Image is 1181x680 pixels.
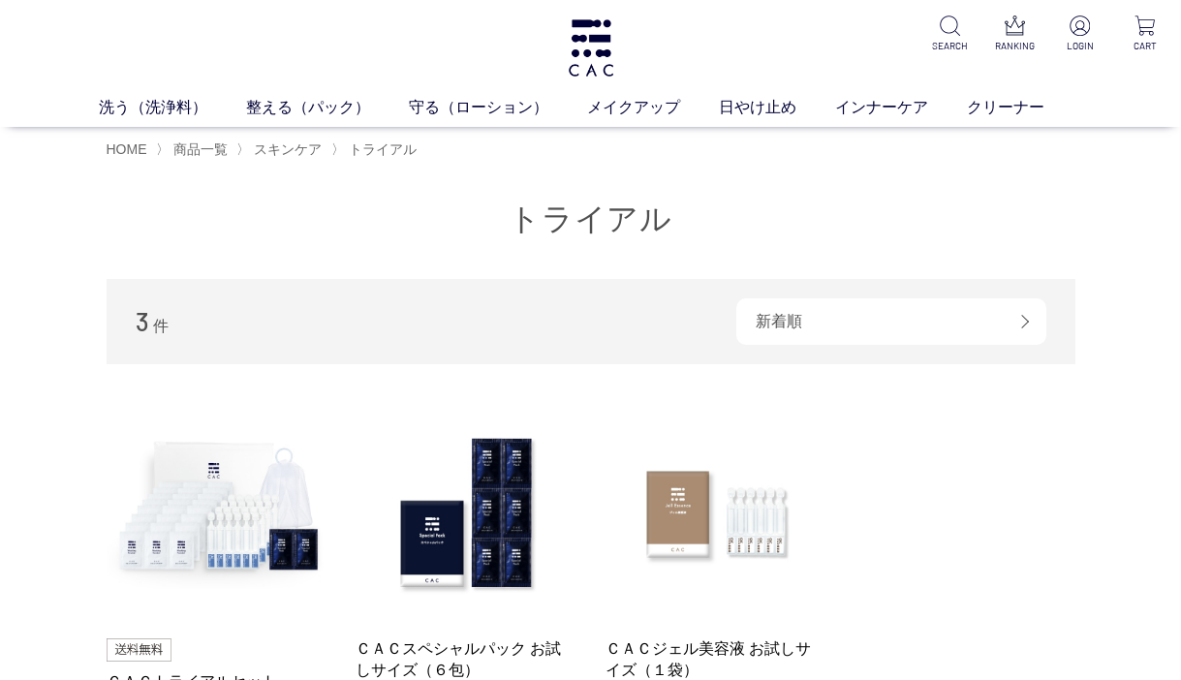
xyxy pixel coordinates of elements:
span: スキンケア [254,141,322,157]
span: 商品一覧 [173,141,228,157]
a: スキンケア [250,141,322,157]
a: LOGIN [1059,15,1101,53]
a: 洗う（洗浄料） [99,96,246,119]
a: ＣＡＣスペシャルパック お試しサイズ（６包） [356,638,576,680]
a: メイクアップ [587,96,719,119]
img: ＣＡＣトライアルセット [107,403,327,624]
span: トライアル [349,141,417,157]
a: ＣＡＣジェル美容液 お試しサイズ（１袋） [606,638,826,680]
p: SEARCH [929,39,971,53]
p: RANKING [994,39,1036,53]
li: 〉 [331,140,421,159]
a: SEARCH [929,15,971,53]
a: RANKING [994,15,1036,53]
a: 整える（パック） [246,96,409,119]
a: HOME [107,141,147,157]
img: logo [566,19,616,77]
li: 〉 [156,140,233,159]
img: ＣＡＣジェル美容液 お試しサイズ（１袋） [606,403,826,624]
a: 商品一覧 [170,141,228,157]
a: CART [1124,15,1165,53]
div: 新着順 [736,298,1046,345]
a: 日やけ止め [719,96,835,119]
p: LOGIN [1059,39,1101,53]
p: CART [1124,39,1165,53]
h1: トライアル [107,199,1075,240]
img: 送料無料 [107,638,172,662]
a: トライアル [345,141,417,157]
a: クリーナー [967,96,1083,119]
a: インナーケア [835,96,967,119]
span: 3 [136,306,149,336]
span: 件 [153,318,169,334]
img: ＣＡＣスペシャルパック お試しサイズ（６包） [356,403,576,624]
a: 守る（ローション） [409,96,587,119]
li: 〉 [236,140,326,159]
